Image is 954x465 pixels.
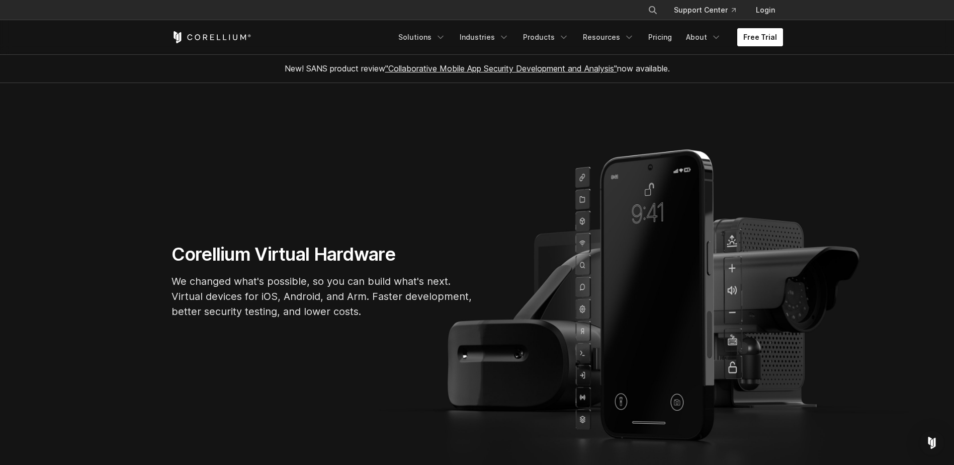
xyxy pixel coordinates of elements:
div: Open Intercom Messenger [920,431,944,455]
a: Login [748,1,783,19]
a: Pricing [642,28,678,46]
a: Products [517,28,575,46]
button: Search [644,1,662,19]
a: Resources [577,28,640,46]
span: New! SANS product review now available. [285,63,670,73]
p: We changed what's possible, so you can build what's next. Virtual devices for iOS, Android, and A... [171,274,473,319]
a: Solutions [392,28,452,46]
a: Free Trial [737,28,783,46]
div: Navigation Menu [392,28,783,46]
a: Support Center [666,1,744,19]
a: About [680,28,727,46]
a: Industries [454,28,515,46]
div: Navigation Menu [636,1,783,19]
a: Corellium Home [171,31,251,43]
h1: Corellium Virtual Hardware [171,243,473,266]
a: "Collaborative Mobile App Security Development and Analysis" [385,63,617,73]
